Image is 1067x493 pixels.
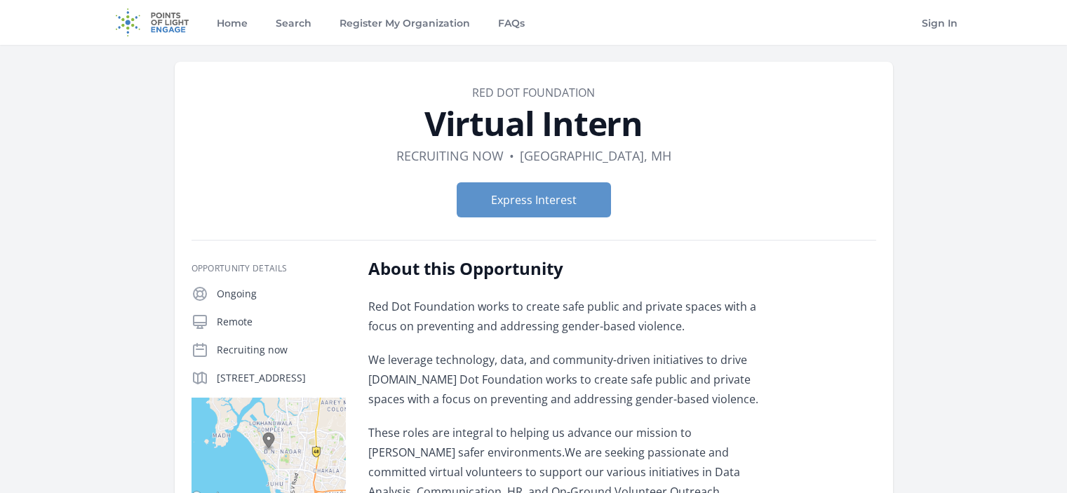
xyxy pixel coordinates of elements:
p: We leverage technology, data, and community-driven initiatives to drive [DOMAIN_NAME] Dot Foundat... [368,350,779,409]
h3: Opportunity Details [192,263,346,274]
p: Recruiting now [217,343,346,357]
a: Red Dot Foundation [472,85,595,100]
p: Red Dot Foundation works to create safe public and private spaces with a focus on preventing and ... [368,297,779,336]
p: Ongoing [217,287,346,301]
dd: [GEOGRAPHIC_DATA], MH [520,146,671,166]
h1: Virtual Intern [192,107,876,140]
div: • [509,146,514,166]
button: Express Interest [457,182,611,217]
h2: About this Opportunity [368,257,779,280]
dd: Recruiting now [396,146,504,166]
p: Remote [217,315,346,329]
p: [STREET_ADDRESS] [217,371,346,385]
